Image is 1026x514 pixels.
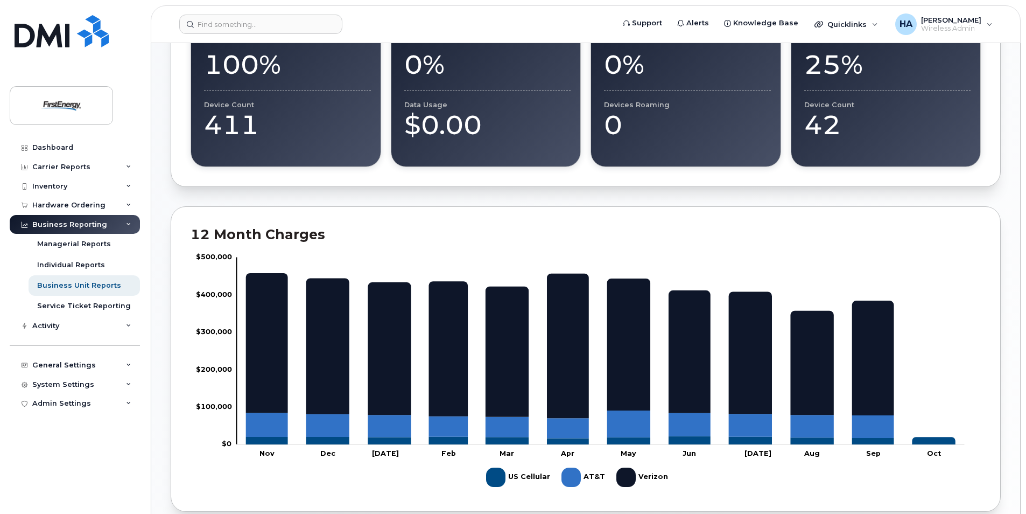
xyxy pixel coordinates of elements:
span: Alerts [686,18,709,29]
div: 0% [604,48,771,81]
g: US Cellular [246,436,955,444]
tspan: Oct [927,449,941,457]
tspan: Jun [683,449,696,457]
div: Device Count [804,101,971,109]
tspan: $200,000 [196,365,232,373]
tspan: Apr [560,449,574,457]
a: Knowledge Base [716,12,806,34]
span: Knowledge Base [733,18,798,29]
div: 0 [604,109,771,141]
div: 411 [204,109,371,141]
h2: 12 Month Charges [191,226,981,242]
div: Quicklinks [807,13,886,35]
div: 100% [204,48,371,81]
g: AT&T [561,463,606,491]
tspan: Aug [804,449,820,457]
tspan: [DATE] [372,449,399,457]
g: Chart [196,253,965,491]
span: Quicklinks [827,20,867,29]
div: Hughes, Aaron B [888,13,1000,35]
div: 25% [804,48,971,81]
div: Data Usage [404,101,571,109]
input: Find something... [179,15,342,34]
tspan: $400,000 [196,290,232,298]
div: 42 [804,109,971,141]
tspan: $500,000 [196,253,232,261]
span: Wireless Admin [921,24,981,33]
g: Legend [486,463,669,491]
div: Devices Roaming [604,101,771,109]
span: HA [899,18,912,31]
tspan: $0 [222,440,231,448]
iframe: Messenger Launcher [979,467,1018,506]
a: Alerts [670,12,716,34]
g: US Cellular [486,463,551,491]
tspan: $100,000 [196,402,232,411]
tspan: May [621,449,636,457]
div: 0% [404,48,571,81]
span: Support [632,18,662,29]
span: [PERSON_NAME] [921,16,981,24]
tspan: Feb [441,449,456,457]
g: Verizon [616,463,669,491]
tspan: $300,000 [196,328,232,336]
tspan: [DATE] [744,449,771,457]
tspan: Sep [866,449,881,457]
div: Device Count [204,101,371,109]
div: $0.00 [404,109,571,141]
tspan: Mar [500,449,514,457]
g: AT&T [246,411,955,439]
g: Verizon [246,273,955,437]
a: Support [615,12,670,34]
tspan: Dec [320,449,335,457]
tspan: Nov [259,449,275,457]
